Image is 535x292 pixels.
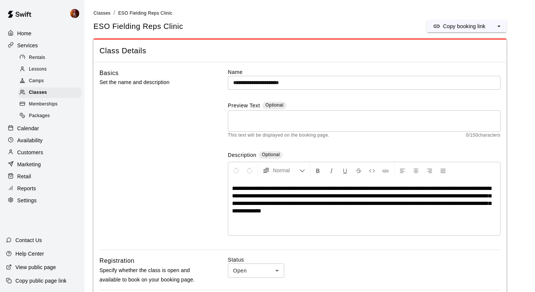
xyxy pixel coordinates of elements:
button: Format Underline [339,164,351,177]
p: Customers [17,149,43,156]
button: Format Italics [325,164,338,177]
button: Right Align [423,164,436,177]
div: Classes [18,87,81,98]
button: Insert Link [379,164,392,177]
button: Left Align [396,164,409,177]
span: ESO Fielding Reps Clinic [118,11,172,16]
a: Lessons [18,63,84,75]
a: Customers [6,147,78,158]
p: Contact Us [15,236,42,244]
label: Status [228,256,500,263]
label: Description [228,151,256,160]
a: Availability [6,135,78,146]
span: Memberships [29,101,57,108]
a: Retail [6,171,78,182]
a: Marketing [6,159,78,170]
nav: breadcrumb [93,9,526,17]
div: Open [228,263,284,277]
button: Undo [230,164,243,177]
a: Calendar [6,123,78,134]
button: Redo [243,164,256,177]
p: Calendar [17,125,39,132]
button: Format Bold [312,164,324,177]
span: Classes [29,89,47,96]
p: Set the name and description [99,78,204,87]
a: Classes [18,87,84,99]
p: Copy public page link [15,277,66,284]
span: Camps [29,77,44,85]
a: Home [6,28,78,39]
div: Memberships [18,99,81,110]
span: Classes [93,11,110,16]
p: Services [17,42,38,49]
span: Packages [29,112,50,120]
p: Reports [17,185,36,192]
a: Packages [18,110,84,122]
h5: ESO Fielding Reps Clinic [93,21,183,32]
span: Class Details [99,46,500,56]
a: Camps [18,75,84,87]
p: Retail [17,173,31,180]
div: Kaitlyn Lim [69,6,84,21]
div: Camps [18,76,81,86]
a: Reports [6,183,78,194]
div: Packages [18,111,81,121]
div: Rentals [18,53,81,63]
p: Specify whether the class is open and available to book on your booking page. [99,266,204,284]
label: Name [228,68,500,76]
span: Rentals [29,54,45,62]
p: Marketing [17,161,41,168]
span: Lessons [29,66,47,73]
a: Services [6,40,78,51]
span: Optional [265,102,283,108]
p: Availability [17,137,43,144]
button: Formatting Options [259,164,308,177]
p: Home [17,30,32,37]
a: Rentals [18,52,84,63]
img: Kaitlyn Lim [70,9,79,18]
button: Insert Code [366,164,378,177]
button: Center Align [410,164,422,177]
button: Format Strikethrough [352,164,365,177]
button: select merge strategy [491,20,506,32]
a: Settings [6,195,78,206]
button: Copy booking link [427,20,491,32]
a: Classes [93,10,110,16]
p: View public page [15,263,56,271]
div: Lessons [18,64,81,75]
button: Justify Align [437,164,449,177]
span: Optional [262,152,280,157]
span: This text will be displayed on the booking page. [228,132,330,139]
span: Normal [273,167,299,174]
div: split button [427,20,506,32]
a: Memberships [18,99,84,110]
p: Copy booking link [443,23,485,30]
label: Preview Text [228,102,260,110]
p: Help Center [15,250,44,257]
span: 0 / 150 characters [466,132,500,139]
h6: Registration [99,256,134,266]
p: Settings [17,197,37,204]
h6: Basics [99,68,119,78]
li: / [113,9,115,17]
